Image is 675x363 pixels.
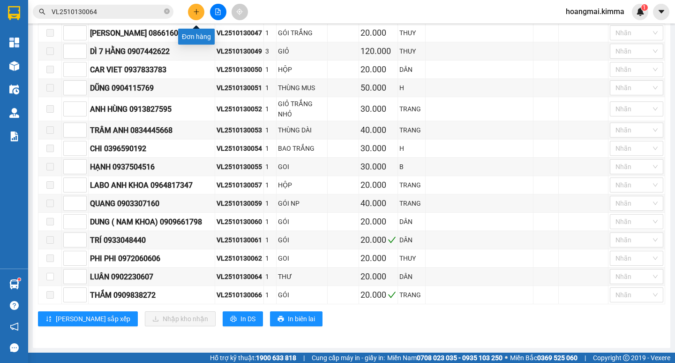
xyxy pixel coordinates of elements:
[360,81,396,94] div: 50.000
[90,64,213,76] div: CAR VIET 0937833783
[217,162,262,172] div: VL2510130055
[265,198,275,209] div: 1
[9,61,19,71] img: warehouse-icon
[360,252,396,265] div: 20.000
[217,180,262,190] div: VL2510130057
[10,301,19,310] span: question-circle
[278,162,326,172] div: GOI
[278,99,326,119] div: GIỎ TRẮNG NHỎ
[256,354,296,362] strong: 1900 633 818
[657,8,666,16] span: caret-down
[61,31,136,42] div: NGỌC YẾN
[223,311,263,326] button: printerIn DS
[505,356,508,360] span: ⚪️
[265,290,275,300] div: 1
[61,8,136,31] div: TP. [PERSON_NAME]
[217,64,262,75] div: VL2510130050
[641,4,648,11] sup: 1
[52,7,162,17] input: Tìm tên, số ĐT hoặc mã đơn
[215,8,221,15] span: file-add
[399,46,424,56] div: THUY
[215,42,264,61] td: VL2510130049
[288,314,315,324] span: In biên lai
[217,46,262,56] div: VL2510130049
[265,46,275,56] div: 3
[360,178,396,192] div: 20.000
[8,8,54,31] div: Vĩnh Long
[399,28,424,38] div: THUY
[265,28,275,38] div: 1
[217,104,262,114] div: VL2510130052
[215,176,264,194] td: VL2510130057
[236,8,243,15] span: aim
[623,355,630,361] span: copyright
[278,180,326,190] div: HỘP
[90,103,213,115] div: ANH HÙNG 0913827595
[558,6,632,17] span: hoangmai.kimma
[360,288,396,301] div: 20.000
[10,322,19,331] span: notification
[510,353,577,363] span: Miền Bắc
[585,353,586,363] span: |
[215,194,264,213] td: VL2510130059
[232,4,248,20] button: aim
[215,24,264,42] td: VL2510130047
[399,271,424,282] div: DÂN
[653,4,669,20] button: caret-down
[265,271,275,282] div: 1
[399,216,424,227] div: DÂN
[399,235,424,245] div: DÂN
[270,311,322,326] button: printerIn biên lai
[210,353,296,363] span: Hỗ trợ kỹ thuật:
[10,343,19,352] span: message
[215,249,264,268] td: VL2510130062
[90,27,213,39] div: [PERSON_NAME] 0866160156
[278,216,326,227] div: GÓI
[90,179,213,191] div: LABO ANH KHOA 0964817347
[278,271,326,282] div: THƯ
[61,9,83,19] span: Nhận:
[164,8,170,14] span: close-circle
[217,253,262,263] div: VL2510130062
[278,28,326,38] div: GÓI TRẮNG
[360,63,396,76] div: 20.000
[312,353,385,363] span: Cung cấp máy in - giấy in:
[215,213,264,231] td: VL2510130060
[360,270,396,283] div: 20.000
[90,198,213,209] div: QUANG 0903307160
[215,79,264,97] td: VL2510130051
[215,158,264,176] td: VL2510130055
[360,142,396,155] div: 30.000
[9,108,19,118] img: warehouse-icon
[265,162,275,172] div: 1
[360,160,396,173] div: 30.000
[399,104,424,114] div: TRANG
[265,180,275,190] div: 1
[230,316,237,323] span: printer
[240,314,255,324] span: In DS
[193,8,200,15] span: plus
[217,198,262,209] div: VL2510130059
[217,28,262,38] div: VL2510130047
[360,26,396,39] div: 20.000
[417,354,502,362] strong: 0708 023 035 - 0935 103 250
[278,143,326,154] div: BAO TRẮNG
[90,143,213,154] div: CHI 0396590192
[360,233,396,247] div: 20.000
[90,46,213,57] div: DÌ 7 HẰNG 0907442622
[278,64,326,75] div: HỘP
[39,8,45,15] span: search
[38,311,138,326] button: sort-ascending[PERSON_NAME] sắp xếp
[278,125,326,135] div: THÙNG DÀI
[399,253,424,263] div: THUY
[8,6,20,20] img: logo-vxr
[90,161,213,173] div: HẠNH 0937504516
[215,268,264,286] td: VL2510130064
[90,124,213,136] div: TRÂM ANH 0834445668
[217,271,262,282] div: VL2510130064
[265,143,275,154] div: 1
[265,253,275,263] div: 1
[9,38,19,47] img: dashboard-icon
[399,198,424,209] div: TRANG
[217,216,262,227] div: VL2510130060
